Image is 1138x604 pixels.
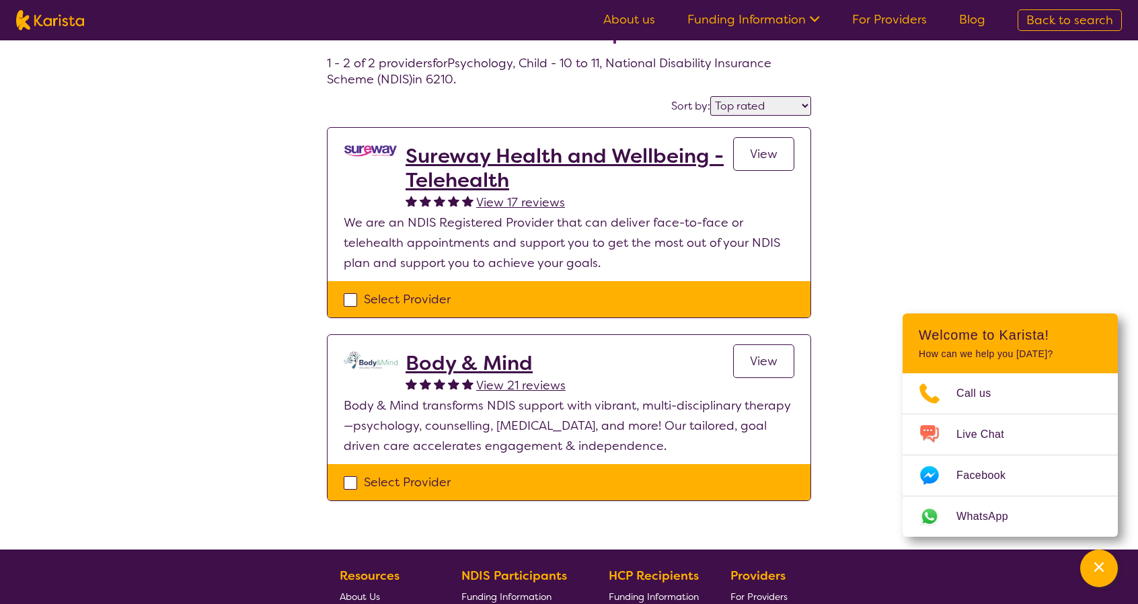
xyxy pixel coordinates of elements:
img: fullstar [420,378,431,389]
img: fullstar [448,195,459,206]
span: Back to search [1026,12,1113,28]
img: fullstar [434,195,445,206]
b: HCP Recipients [609,568,699,584]
img: qmpolprhjdhzpcuekzqg.svg [344,351,397,369]
img: fullstar [406,195,417,206]
a: About us [603,11,655,28]
div: Channel Menu [903,313,1118,537]
span: Call us [956,383,1008,404]
img: vgwqq8bzw4bddvbx0uac.png [344,144,397,158]
span: Funding Information [461,591,552,603]
b: NDIS Participants [461,568,567,584]
p: Body & Mind transforms NDIS support with vibrant, multi-disciplinary therapy—psychology, counsell... [344,395,794,456]
span: Live Chat [956,424,1020,445]
b: Providers [730,568,786,584]
a: Back to search [1018,9,1122,31]
a: View [733,137,794,171]
p: How can we help you [DATE]? [919,348,1102,360]
a: Web link opens in a new tab. [903,496,1118,537]
a: Body & Mind [406,351,566,375]
h2: Welcome to Karista! [919,327,1102,343]
p: We are an NDIS Registered Provider that can deliver face-to-face or telehealth appointments and s... [344,213,794,273]
a: View [733,344,794,378]
span: View 17 reviews [476,194,565,211]
a: View 17 reviews [476,192,565,213]
img: fullstar [420,195,431,206]
ul: Choose channel [903,373,1118,537]
a: Sureway Health and Wellbeing - Telehealth [406,144,733,192]
span: Funding Information [609,591,699,603]
img: fullstar [448,378,459,389]
span: View [750,353,777,369]
span: Facebook [956,465,1022,486]
a: For Providers [852,11,927,28]
span: View [750,146,777,162]
span: About Us [340,591,380,603]
a: Funding Information [687,11,820,28]
a: Blog [959,11,985,28]
span: For Providers [730,591,788,603]
span: WhatsApp [956,506,1024,527]
a: View 21 reviews [476,375,566,395]
img: fullstar [462,378,473,389]
label: Sort by: [671,99,710,113]
img: fullstar [462,195,473,206]
span: View 21 reviews [476,377,566,393]
b: Resources [340,568,400,584]
img: fullstar [434,378,445,389]
img: Karista logo [16,10,84,30]
img: fullstar [406,378,417,389]
button: Channel Menu [1080,550,1118,587]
